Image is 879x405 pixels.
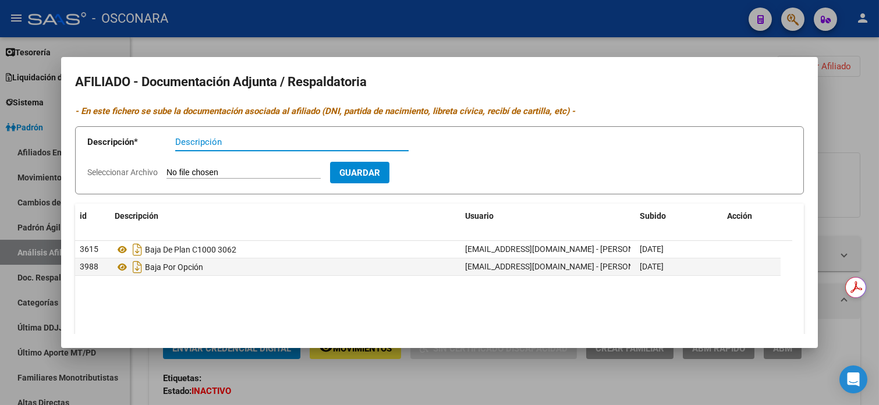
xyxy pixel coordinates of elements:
span: Baja De Plan C1000 3062 [145,245,236,254]
span: [EMAIL_ADDRESS][DOMAIN_NAME] - [PERSON_NAME] [465,262,662,271]
datatable-header-cell: Descripción [110,204,460,229]
span: Baja Por Opción [145,262,203,272]
datatable-header-cell: Acción [722,204,781,229]
span: [DATE] [640,262,664,271]
span: id [80,211,87,221]
span: [EMAIL_ADDRESS][DOMAIN_NAME] - [PERSON_NAME] [465,244,662,254]
span: Descripción [115,211,158,221]
datatable-header-cell: Usuario [460,204,635,229]
span: Usuario [465,211,494,221]
datatable-header-cell: id [75,204,110,229]
i: Descargar documento [130,240,145,259]
i: Descargar documento [130,258,145,276]
span: Guardar [339,168,380,178]
span: Acción [727,211,752,221]
datatable-header-cell: Subido [635,204,722,229]
div: Open Intercom Messenger [839,365,867,393]
h2: AFILIADO - Documentación Adjunta / Respaldatoria [75,71,804,93]
span: 3988 [80,262,98,271]
span: Seleccionar Archivo [87,168,158,177]
p: Descripción [87,136,175,149]
span: [DATE] [640,244,664,254]
i: - En este fichero se sube la documentación asociada al afiliado (DNI, partida de nacimiento, libr... [75,106,575,116]
span: Subido [640,211,666,221]
button: Guardar [330,162,389,183]
span: 3615 [80,244,98,254]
